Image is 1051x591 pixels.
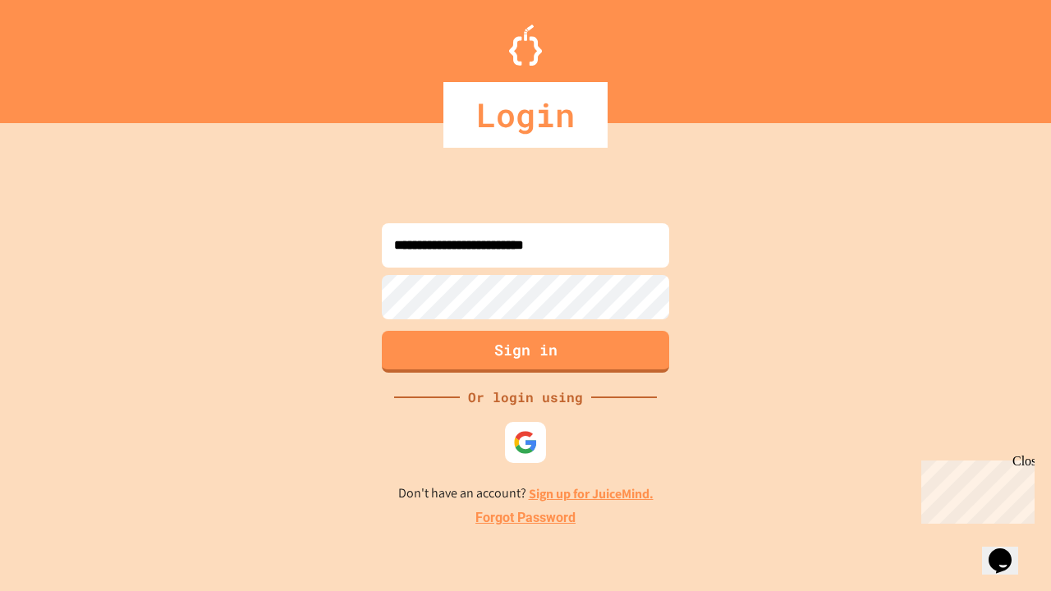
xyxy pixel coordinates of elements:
iframe: chat widget [982,525,1035,575]
button: Sign in [382,331,669,373]
div: Login [443,82,608,148]
p: Don't have an account? [398,483,654,504]
a: Forgot Password [475,508,576,528]
div: Chat with us now!Close [7,7,113,104]
img: google-icon.svg [513,430,538,455]
div: Or login using [460,387,591,407]
a: Sign up for JuiceMind. [529,485,654,502]
img: Logo.svg [509,25,542,66]
iframe: chat widget [915,454,1035,524]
